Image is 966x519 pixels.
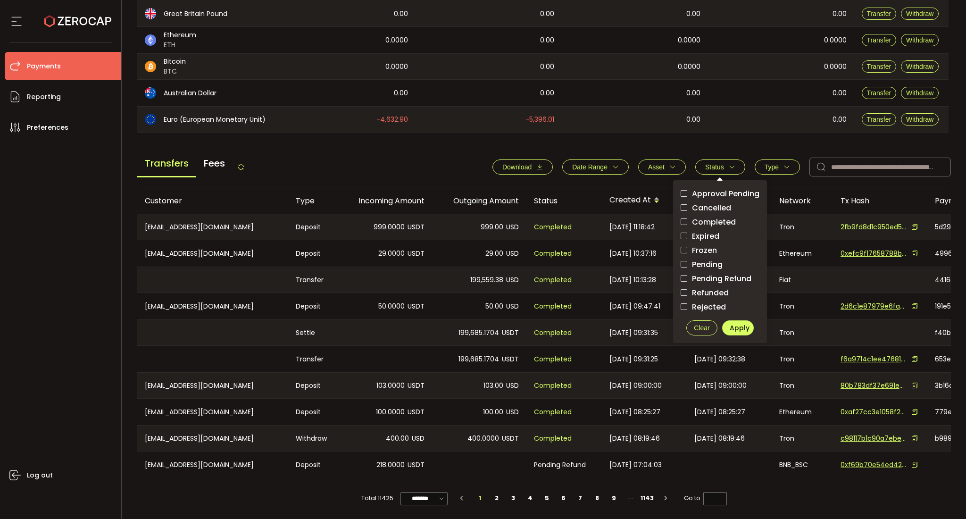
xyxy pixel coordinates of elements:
[687,302,726,311] span: Rejected
[288,195,338,206] div: Type
[862,113,897,126] button: Transfer
[686,88,700,99] span: 0.00
[534,275,572,285] span: Completed
[137,151,196,177] span: Transfers
[694,380,747,391] span: [DATE] 09:00:00
[687,189,759,198] span: Approval Pending
[506,380,519,391] span: USD
[376,460,405,470] span: 218.0000
[502,163,532,171] span: Download
[534,301,572,312] span: Completed
[841,249,907,259] span: 0xefc9f17658788b546bab4d79314cd03271d5b458678ac03cfe1524d2602d6801
[919,474,966,519] iframe: Chat Widget
[765,163,779,171] span: Type
[841,407,907,417] span: 0xaf27cc3e1058f2c169642f0842b0add9c9419596d46935feb84c0cf6d7ce518f
[145,8,156,19] img: gbp_portfolio.svg
[609,248,657,259] span: [DATE] 10:37:16
[412,433,425,444] span: USD
[901,113,939,126] button: Withdraw
[338,195,432,206] div: Incoming Amount
[862,8,897,20] button: Transfer
[361,492,393,505] span: Total 11425
[505,492,522,505] li: 3
[609,354,658,365] span: [DATE] 09:31:25
[772,346,833,372] div: Tron
[824,35,847,46] span: 0.0000
[722,320,754,335] button: Apply
[145,87,156,99] img: aud_portfolio.svg
[841,381,907,391] span: 80b783df37e691e8f8efafa93540df01e1343cdda4ab273fdb7c515076fc5a42
[288,452,338,478] div: Deposit
[705,163,724,171] span: Status
[901,87,939,99] button: Withdraw
[408,222,425,233] span: USDT
[522,492,539,505] li: 4
[145,61,156,72] img: btc_portfolio.svg
[502,354,519,365] span: USDT
[687,260,723,269] span: Pending
[458,327,499,338] span: 199,685.1704
[196,151,233,176] span: Fees
[833,8,847,19] span: 0.00
[867,116,891,123] span: Transfer
[376,114,408,125] span: -4,632.90
[376,407,405,418] span: 100.0000
[540,8,554,19] span: 0.00
[609,222,655,233] span: [DATE] 11:18:42
[492,159,553,175] button: Download
[470,275,503,285] span: 199,559.38
[432,195,526,206] div: Outgoing Amount
[506,222,519,233] span: USD
[506,301,519,312] span: USD
[694,433,745,444] span: [DATE] 08:19:46
[137,195,288,206] div: Customer
[137,399,288,425] div: [EMAIL_ADDRESS][DOMAIN_NAME]
[534,248,572,259] span: Completed
[867,36,891,44] span: Transfer
[772,240,833,267] div: Ethereum
[772,426,833,451] div: Tron
[862,34,897,46] button: Transfer
[534,380,572,391] span: Completed
[288,373,338,398] div: Deposit
[27,59,61,73] span: Payments
[374,222,405,233] span: 999.0000
[164,88,217,98] span: Australian Dollar
[408,248,425,259] span: USDT
[772,293,833,319] div: Tron
[562,159,629,175] button: Date Range
[906,10,933,17] span: Withdraw
[534,407,572,418] span: Completed
[483,407,503,418] span: 100.00
[164,115,266,125] span: Euro (European Monetary Unit)
[694,354,745,365] span: [DATE] 09:32:38
[678,61,700,72] span: 0.0000
[833,114,847,125] span: 0.00
[408,460,425,470] span: USDT
[534,222,572,233] span: Completed
[867,10,891,17] span: Transfer
[824,61,847,72] span: 0.0000
[687,246,717,255] span: Frozen
[137,293,288,319] div: [EMAIL_ADDRESS][DOMAIN_NAME]
[772,320,833,345] div: Tron
[378,248,405,259] span: 29.0000
[394,8,408,19] span: 0.00
[609,275,656,285] span: [DATE] 10:13:28
[164,67,186,76] span: BTC
[906,89,933,97] span: Withdraw
[772,195,833,206] div: Network
[164,30,196,40] span: Ethereum
[540,35,554,46] span: 0.00
[841,354,907,364] span: f6a9714c1ee47681e44d967034fc21456128ec579caa997a0f8835b20aa5ca87
[534,327,572,338] span: Completed
[730,323,749,333] span: Apply
[288,346,338,372] div: Transfer
[901,60,939,73] button: Withdraw
[687,232,719,241] span: Expired
[145,34,156,46] img: eth_portfolio.svg
[385,35,408,46] span: 0.0000
[164,9,227,19] span: Great Britain Pound
[288,214,338,240] div: Deposit
[609,407,660,418] span: [DATE] 08:25:27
